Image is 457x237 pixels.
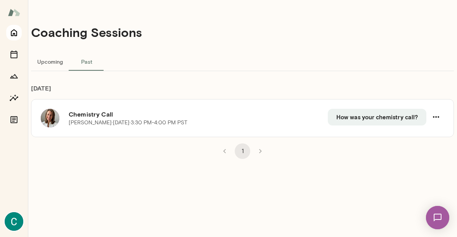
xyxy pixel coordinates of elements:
button: Documents [6,112,22,127]
div: pagination [31,137,454,159]
button: Insights [6,90,22,106]
h6: Chemistry Call [69,110,328,119]
img: Cassie Cunningham [5,212,23,231]
div: basic tabs example [31,52,454,71]
h6: [DATE] [31,84,454,99]
nav: pagination navigation [216,143,269,159]
button: page 1 [235,143,250,159]
img: Mento [8,5,20,20]
button: Upcoming [31,52,69,71]
h4: Coaching Sessions [31,25,142,40]
button: How was your chemistry call? [328,109,426,125]
button: Past [69,52,104,71]
p: [PERSON_NAME] · [DATE] · 3:30 PM-4:00 PM PST [69,119,187,127]
button: Growth Plan [6,68,22,84]
button: Sessions [6,47,22,62]
button: Home [6,25,22,40]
